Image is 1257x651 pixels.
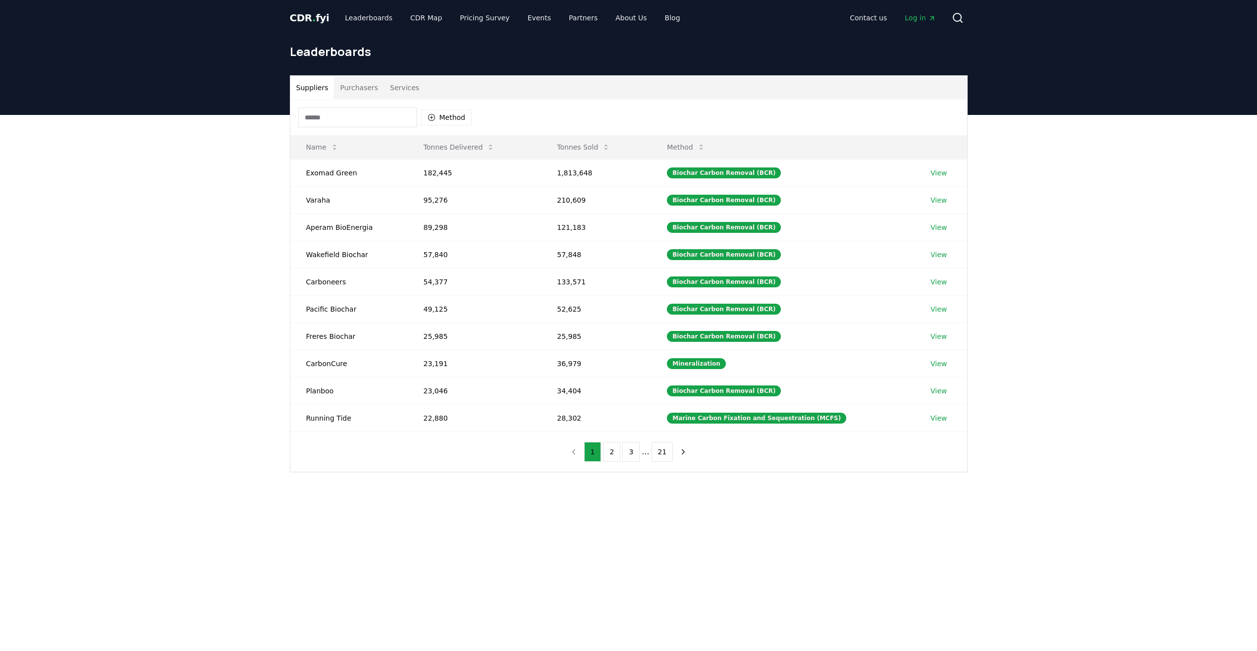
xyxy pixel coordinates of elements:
[541,214,651,241] td: 121,183
[408,241,542,268] td: 57,840
[421,109,472,125] button: Method
[541,186,651,214] td: 210,609
[905,13,935,23] span: Log in
[408,159,542,186] td: 182,445
[408,214,542,241] td: 89,298
[667,222,781,233] div: Biochar Carbon Removal (BCR)
[408,350,542,377] td: 23,191
[561,9,605,27] a: Partners
[541,268,651,295] td: 133,571
[298,137,346,157] button: Name
[520,9,559,27] a: Events
[290,44,968,59] h1: Leaderboards
[842,9,943,27] nav: Main
[667,385,781,396] div: Biochar Carbon Removal (BCR)
[930,359,947,369] a: View
[549,137,618,157] button: Tonnes Sold
[290,404,408,432] td: Running Tide
[290,323,408,350] td: Freres Biochar
[930,195,947,205] a: View
[290,241,408,268] td: Wakefield Biochar
[402,9,450,27] a: CDR Map
[667,358,726,369] div: Mineralization
[408,323,542,350] td: 25,985
[667,304,781,315] div: Biochar Carbon Removal (BCR)
[290,12,329,24] span: CDR fyi
[675,442,692,462] button: next page
[930,277,947,287] a: View
[290,214,408,241] td: Aperam BioEnergia
[667,331,781,342] div: Biochar Carbon Removal (BCR)
[930,250,947,260] a: View
[642,446,649,458] li: ...
[290,186,408,214] td: Varaha
[897,9,943,27] a: Log in
[541,377,651,404] td: 34,404
[667,195,781,206] div: Biochar Carbon Removal (BCR)
[408,268,542,295] td: 54,377
[408,404,542,432] td: 22,880
[842,9,895,27] a: Contact us
[541,350,651,377] td: 36,979
[290,159,408,186] td: Exomad Green
[659,137,713,157] button: Method
[622,442,640,462] button: 3
[290,76,334,100] button: Suppliers
[416,137,503,157] button: Tonnes Delivered
[541,295,651,323] td: 52,625
[667,413,846,424] div: Marine Carbon Fixation and Sequestration (MCFS)
[408,295,542,323] td: 49,125
[541,404,651,432] td: 28,302
[652,442,673,462] button: 21
[290,11,329,25] a: CDR.fyi
[930,331,947,341] a: View
[584,442,601,462] button: 1
[541,241,651,268] td: 57,848
[384,76,425,100] button: Services
[667,167,781,178] div: Biochar Carbon Removal (BCR)
[337,9,688,27] nav: Main
[408,186,542,214] td: 95,276
[667,276,781,287] div: Biochar Carbon Removal (BCR)
[312,12,316,24] span: .
[930,222,947,232] a: View
[452,9,517,27] a: Pricing Survey
[290,350,408,377] td: CarbonCure
[408,377,542,404] td: 23,046
[607,9,655,27] a: About Us
[290,295,408,323] td: Pacific Biochar
[334,76,384,100] button: Purchasers
[930,168,947,178] a: View
[667,249,781,260] div: Biochar Carbon Removal (BCR)
[290,268,408,295] td: Carboneers
[930,413,947,423] a: View
[541,159,651,186] td: 1,813,648
[930,386,947,396] a: View
[657,9,688,27] a: Blog
[541,323,651,350] td: 25,985
[603,442,620,462] button: 2
[290,377,408,404] td: Planboo
[337,9,400,27] a: Leaderboards
[930,304,947,314] a: View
